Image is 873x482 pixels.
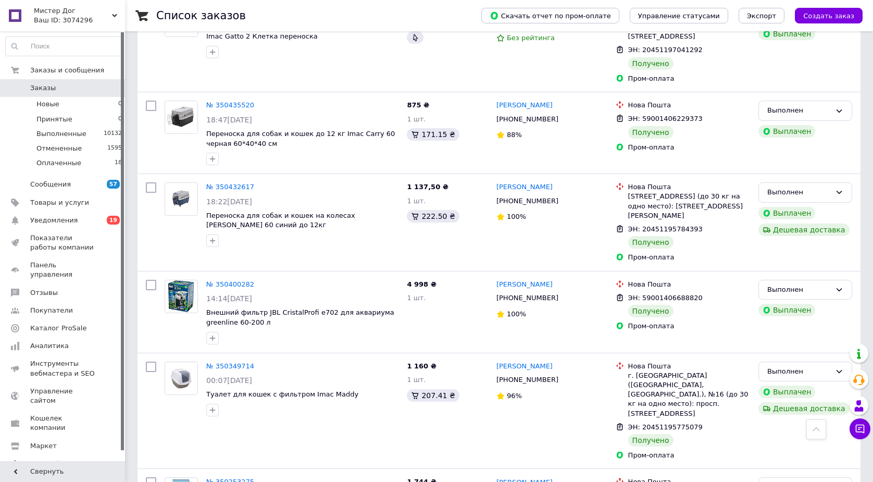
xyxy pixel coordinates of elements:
div: Выплачен [758,125,815,138]
span: Маркет [30,441,57,451]
span: Управление статусами [638,12,720,20]
div: Выплачен [758,207,815,219]
div: Получено [628,305,674,317]
h1: Список заказов [156,9,246,22]
span: Кошелек компании [30,414,96,432]
span: 18:47[DATE] [206,116,252,124]
img: Фото товару [165,362,197,394]
a: Создать заказ [784,11,863,19]
span: Скачать отчет по пром-оплате [490,11,611,20]
span: 18:22[DATE] [206,197,252,206]
a: Фото товару [165,101,198,134]
button: Экспорт [739,8,784,23]
div: Пром-оплата [628,143,750,152]
span: Заказы и сообщения [30,66,104,75]
a: Фото товару [165,182,198,216]
span: 4 998 ₴ [407,280,436,288]
span: Уведомления [30,216,78,225]
a: [PERSON_NAME] [496,280,553,290]
div: Выполнен [767,187,831,198]
div: 222.50 ₴ [407,210,459,223]
span: Отзывы [30,288,58,298]
span: Управление сайтом [30,387,96,405]
div: Пром-оплата [628,322,750,331]
button: Скачать отчет по пром-оплате [481,8,619,23]
div: Нова Пошта [628,101,750,110]
div: Выплачен [758,386,815,398]
button: Чат с покупателем [850,418,870,439]
span: Экспорт [747,12,776,20]
span: 19 [107,216,120,225]
div: Нова Пошта [628,182,750,192]
span: Настройки [30,459,68,468]
span: 0 [118,115,122,124]
span: 1 160 ₴ [407,362,436,370]
div: Дешевая доставка [758,402,850,415]
span: 1 137,50 ₴ [407,183,448,191]
a: Фото товару [165,280,198,313]
div: [PHONE_NUMBER] [494,194,560,208]
div: 207.41 ₴ [407,389,459,402]
a: [PERSON_NAME] [496,362,553,372]
div: [PHONE_NUMBER] [494,291,560,305]
div: Выполнен [767,105,831,116]
span: ЭН: 59001406688820 [628,294,703,302]
div: Получено [628,236,674,249]
button: Управление статусами [630,8,728,23]
a: [PERSON_NAME] [496,182,553,192]
a: Фото товару [165,362,198,395]
button: Создать заказ [795,8,863,23]
input: Поиск [6,37,122,56]
div: г. [GEOGRAPHIC_DATA] ([GEOGRAPHIC_DATA], [GEOGRAPHIC_DATA].), №16 (до 30 кг на одно место): просп... [628,371,750,418]
span: Панель управления [30,261,96,279]
a: Туалет для кошек с фильтром Imac Maddy [206,390,358,398]
div: Нова Пошта [628,280,750,289]
div: 171.15 ₴ [407,128,459,141]
span: ЭН: 20451195775079 [628,423,703,431]
span: 1 шт. [407,376,426,384]
span: ЭН: 59001406229373 [628,115,703,122]
span: Переноска для собак и кошек на колесах [PERSON_NAME] 60 синий до 12кг [206,212,355,229]
a: Внешний фильтр JBL CristalProfi e702 для аквариума greenline 60-200 л [206,308,394,326]
span: Каталог ProSale [30,324,86,333]
div: Пром-оплата [628,253,750,262]
div: Получено [628,126,674,139]
span: Без рейтинга [507,34,555,42]
span: Принятые [36,115,72,124]
span: 0 [118,100,122,109]
div: Ваш ID: 3074296 [34,16,125,25]
div: Пром-оплата [628,451,750,460]
div: [STREET_ADDRESS] (до 30 кг на одно место): [STREET_ADDRESS][PERSON_NAME] [628,192,750,220]
a: № 350400282 [206,280,254,288]
a: Imac Gatto 2 Клетка переноска [206,32,318,40]
div: [PHONE_NUMBER] [494,113,560,126]
img: Фото товару [165,189,197,210]
span: ЭН: 20451197041292 [628,46,703,54]
span: Отмененные [36,144,82,153]
span: Мистер Дог [34,6,112,16]
span: 88% [507,131,522,139]
span: 96% [507,392,522,400]
div: Нова Пошта [628,362,750,371]
span: 14:14[DATE] [206,294,252,303]
span: Заказы [30,83,56,93]
span: Создать заказ [803,12,854,20]
span: 100% [507,213,526,220]
span: Выполненные [36,129,86,139]
a: Переноска для собак и кошек до 12 кг Imac Carry 60 черная 60*40*40 см [206,130,395,147]
div: Выплачен [758,304,815,316]
span: Сообщения [30,180,71,189]
span: ЭН: 20451195784393 [628,225,703,233]
span: Показатели работы компании [30,233,96,252]
a: [PERSON_NAME] [496,101,553,110]
a: № 350432617 [206,183,254,191]
span: 1 шт. [407,115,426,123]
a: № 350349714 [206,362,254,370]
div: Выплачен [758,28,815,40]
div: Выполнен [767,285,831,295]
span: 00:07[DATE] [206,376,252,385]
span: 1 шт. [407,197,426,205]
div: Получено [628,57,674,70]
